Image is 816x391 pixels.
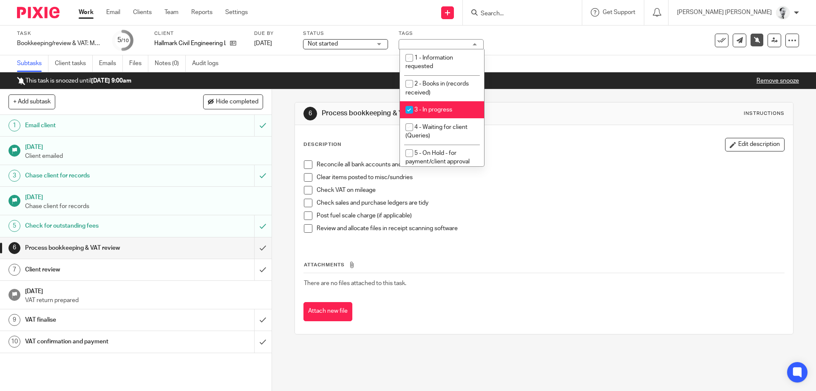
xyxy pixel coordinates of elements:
div: Bookkeeping/review & VAT: Monthly [17,39,102,48]
div: 1 [8,120,20,131]
button: + Add subtask [8,94,55,109]
h1: [DATE] [25,191,263,202]
a: Client tasks [55,55,93,72]
a: Subtasks [17,55,48,72]
button: Edit description [725,138,785,151]
small: /10 [121,38,129,43]
b: [DATE] 9:00am [91,78,131,84]
img: Pixie [17,7,59,18]
span: [DATE] [254,40,272,46]
a: Emails [99,55,123,72]
p: Description [303,141,341,148]
div: 9 [8,314,20,326]
div: 3 [8,170,20,182]
div: Bookkeeping/review &amp; VAT: Monthly [17,39,102,48]
h1: VAT finalise [25,314,172,326]
a: Files [129,55,148,72]
a: Team [164,8,178,17]
p: Post fuel scale charge (if applicable) [317,211,784,220]
input: Search [480,10,556,18]
p: Hallmark Civil Engineering Ltd [154,39,226,48]
h1: Process bookkeeping & VAT review [25,242,172,254]
h1: Client review [25,263,172,276]
p: Clear items posted to misc/sundries [317,173,784,182]
p: Reconcile all bank accounts and confirm statement balances [317,160,784,169]
label: Tags [399,30,484,37]
a: Reports [191,8,212,17]
h1: [DATE] [25,285,263,296]
label: Status [303,30,388,37]
span: 1 - Information requested [405,55,453,70]
span: Hide completed [216,99,258,106]
span: There are no files attached to this task. [304,280,406,286]
div: 6 [8,242,20,254]
a: Clients [133,8,152,17]
p: Check sales and purchase ledgers are tidy [317,199,784,207]
a: Audit logs [192,55,225,72]
p: [PERSON_NAME] [PERSON_NAME] [677,8,772,17]
p: Chase client for records [25,202,263,211]
span: Get Support [603,9,635,15]
h1: Check for outstanding fees [25,220,172,232]
span: Attachments [304,263,345,267]
img: Mass_2025.jpg [776,6,790,20]
button: Hide completed [203,94,263,109]
a: Work [79,8,93,17]
label: Due by [254,30,292,37]
div: 6 [303,107,317,120]
div: 10 [8,336,20,348]
p: This task is snoozed until [17,77,131,85]
span: Not started [308,41,338,47]
h1: [DATE] [25,141,263,151]
span: 3 - In progress [414,107,452,113]
h1: Process bookkeeping & VAT review [322,109,562,118]
div: 5 [8,220,20,232]
span: 5 - On Hold - for payment/client approval [405,150,470,165]
span: 2 - Books in (records received) [405,81,469,96]
div: 5 [117,35,129,45]
span: 4 - Waiting for client (Queries) [405,124,467,139]
div: 7 [8,264,20,276]
a: Remove snooze [756,78,799,84]
a: Email [106,8,120,17]
p: Client emailed [25,152,263,160]
a: Settings [225,8,248,17]
h1: Chase client for records [25,169,172,182]
button: Attach new file [303,302,352,321]
p: Check VAT on mileage [317,186,784,194]
label: Task [17,30,102,37]
a: Notes (0) [155,55,186,72]
h1: VAT confirmation and payment [25,335,172,348]
p: Review and allocate files in receipt scanning software [317,224,784,233]
p: VAT return prepared [25,296,263,305]
h1: Email client [25,119,172,132]
div: Instructions [744,110,785,117]
label: Client [154,30,244,37]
